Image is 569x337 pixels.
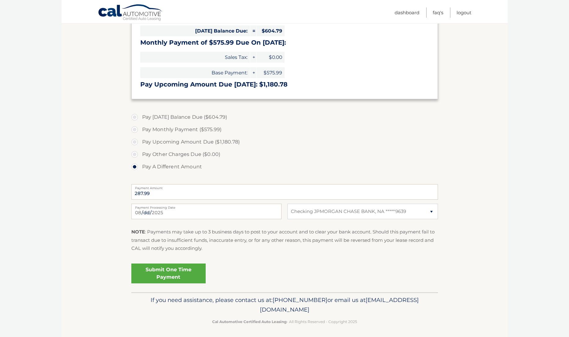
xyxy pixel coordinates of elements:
[250,67,256,78] span: +
[131,148,438,161] label: Pay Other Charges Due ($0.00)
[212,319,287,324] strong: Cal Automotive Certified Auto Leasing
[250,25,256,36] span: =
[140,81,429,88] h3: Pay Upcoming Amount Due [DATE]: $1,180.78
[140,52,250,63] span: Sales Tax:
[273,296,327,304] span: [PHONE_NUMBER]
[131,111,438,123] label: Pay [DATE] Balance Due ($604.79)
[131,204,282,219] input: Payment Date
[135,295,434,315] p: If you need assistance, please contact us at: or email us at
[131,229,145,235] strong: NOTE
[131,204,282,209] label: Payment Processing Date
[140,25,250,36] span: [DATE] Balance Due:
[131,136,438,148] label: Pay Upcoming Amount Due ($1,180.78)
[433,7,443,18] a: FAQ's
[131,184,438,200] input: Payment Amount
[257,67,285,78] span: $575.99
[395,7,419,18] a: Dashboard
[250,52,256,63] span: +
[457,7,471,18] a: Logout
[140,67,250,78] span: Base Payment:
[131,264,206,283] a: Submit One Time Payment
[131,123,438,136] label: Pay Monthly Payment ($575.99)
[135,318,434,325] p: - All Rights Reserved - Copyright 2025
[257,52,285,63] span: $0.00
[98,4,163,22] a: Cal Automotive
[131,228,438,252] p: : Payments may take up to 3 business days to post to your account and to clear your bank account....
[131,184,438,189] label: Payment Amount
[131,161,438,173] label: Pay A Different Amount
[140,39,429,47] h3: Monthly Payment of $575.99 Due On [DATE]:
[257,25,285,36] span: $604.79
